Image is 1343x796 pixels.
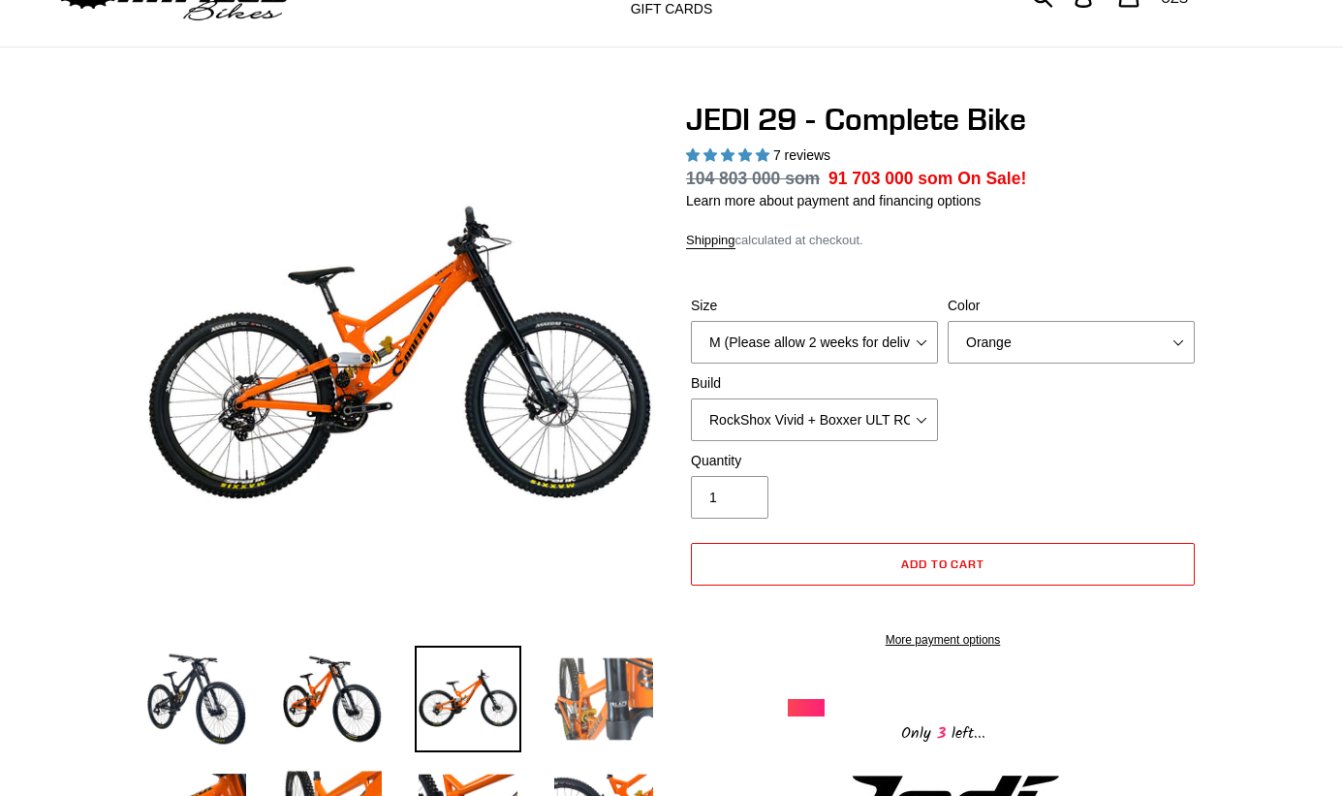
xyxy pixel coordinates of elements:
[691,373,938,394] label: Build
[957,166,1026,191] span: On Sale!
[691,296,938,316] label: Size
[788,716,1098,747] div: Only left...
[686,231,1200,250] div: calculated at checkout.
[686,147,773,163] span: 5.00 stars
[686,233,735,249] a: Shipping
[686,101,1200,138] h1: JEDI 29 - Complete Bike
[828,169,953,188] span: 91 703 000 som
[143,646,250,752] img: Load image into Gallery viewer, JEDI 29 - Complete Bike
[686,193,981,208] a: Learn more about payment and financing options
[691,451,938,471] label: Quantity
[415,646,521,752] img: Load image into Gallery viewer, JEDI 29 - Complete Bike
[279,646,386,752] img: Load image into Gallery viewer, JEDI 29 - Complete Bike
[948,296,1195,316] label: Color
[931,721,952,746] span: 3
[686,169,820,188] s: 104 803 000 som
[691,543,1195,586] button: Add to cart
[901,557,985,571] span: Add to cart
[691,631,1195,649] a: More payment options
[773,147,830,163] span: 7 reviews
[631,1,713,17] span: GIFT CARDS
[550,646,657,752] img: Load image into Gallery viewer, JEDI 29 - Complete Bike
